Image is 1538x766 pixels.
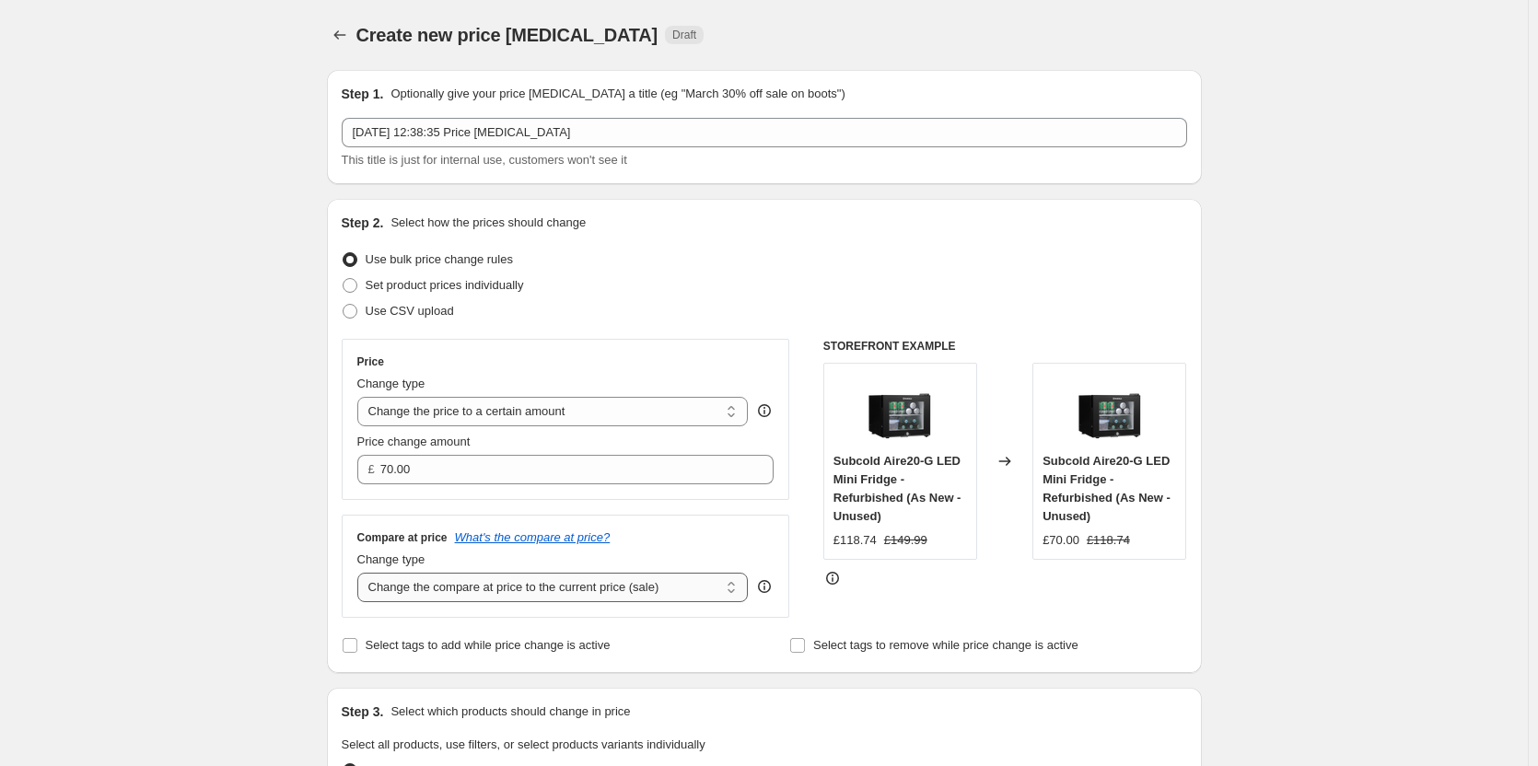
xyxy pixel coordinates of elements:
input: 80.00 [380,455,746,484]
span: Select all products, use filters, or select products variants individually [342,737,705,751]
span: Set product prices individually [366,278,524,292]
span: Create new price [MEDICAL_DATA] [356,25,658,45]
span: Draft [672,28,696,42]
h3: Price [357,354,384,369]
span: Subcold Aire20-G LED Mini Fridge - Refurbished (As New - Unused) [1043,454,1171,523]
span: Select tags to add while price change is active [366,638,611,652]
h3: Compare at price [357,530,448,545]
h2: Step 3. [342,702,384,721]
span: This title is just for internal use, customers won't see it [342,153,627,167]
h2: Step 1. [342,85,384,103]
span: Change type [357,377,425,390]
p: Select which products should change in price [390,702,630,721]
h6: STOREFRONT EXAMPLE [823,339,1187,354]
span: Select tags to remove while price change is active [813,638,1078,652]
p: Optionally give your price [MEDICAL_DATA] a title (eg "March 30% off sale on boots") [390,85,845,103]
span: Use bulk price change rules [366,252,513,266]
div: £70.00 [1043,531,1079,550]
p: Select how the prices should change [390,214,586,232]
strike: £118.74 [1087,531,1130,550]
div: £118.74 [833,531,877,550]
h2: Step 2. [342,214,384,232]
img: Subcold_Aire20G_Tabletop_Mini_Fridge_Glass_Black_80x.png [1073,373,1147,447]
span: Price change amount [357,435,471,448]
span: Subcold Aire20-G LED Mini Fridge - Refurbished (As New - Unused) [833,454,961,523]
button: Price change jobs [327,22,353,48]
span: Change type [357,552,425,566]
img: Subcold_Aire20G_Tabletop_Mini_Fridge_Glass_Black_80x.png [863,373,937,447]
div: help [755,401,774,420]
span: Use CSV upload [366,304,454,318]
div: help [755,577,774,596]
span: £ [368,462,375,476]
button: What's the compare at price? [455,530,611,544]
strike: £149.99 [884,531,927,550]
input: 30% off holiday sale [342,118,1187,147]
